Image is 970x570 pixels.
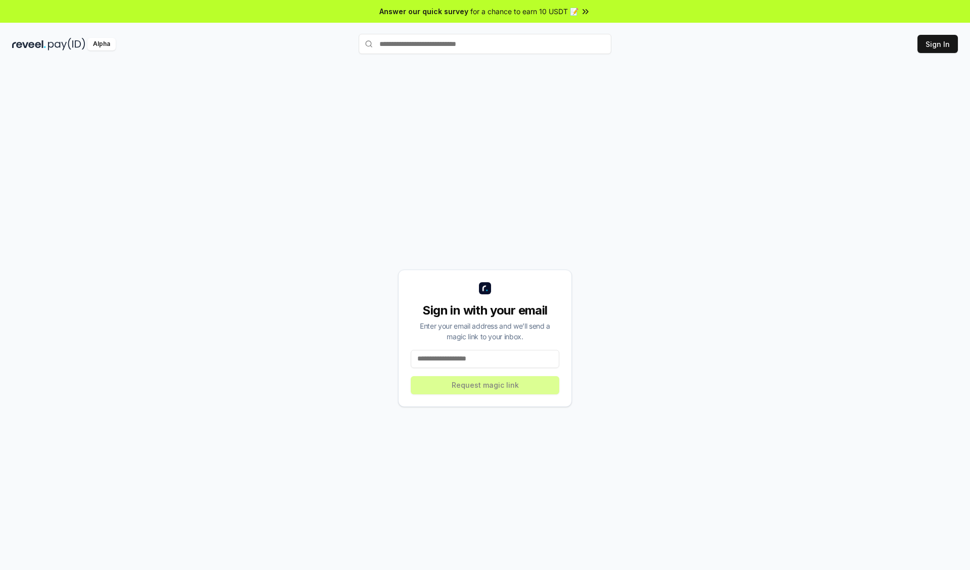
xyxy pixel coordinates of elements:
button: Sign In [917,35,958,53]
span: for a chance to earn 10 USDT 📝 [470,6,578,17]
img: pay_id [48,38,85,50]
div: Alpha [87,38,116,50]
img: reveel_dark [12,38,46,50]
div: Enter your email address and we’ll send a magic link to your inbox. [411,321,559,342]
img: logo_small [479,282,491,294]
span: Answer our quick survey [379,6,468,17]
div: Sign in with your email [411,302,559,319]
